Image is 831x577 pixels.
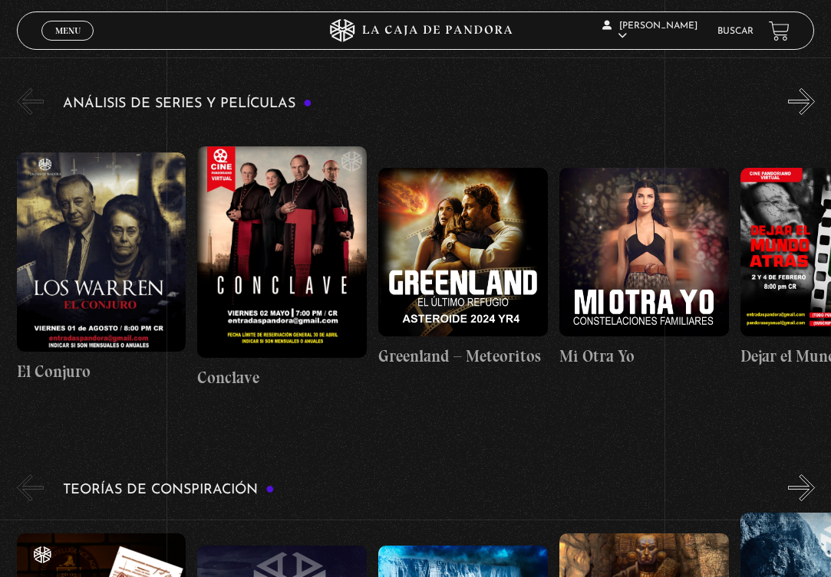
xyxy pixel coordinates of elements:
a: Mi Otra Yo [559,126,729,409]
button: Next [788,88,815,115]
h4: Mi Otra Yo [559,344,729,369]
button: Next [788,474,815,501]
span: [PERSON_NAME] [602,21,697,41]
h4: El Conjuro [17,359,186,384]
h3: Teorías de Conspiración [63,483,275,497]
span: Menu [55,26,81,35]
a: Buscar [717,27,754,36]
a: El Conjuro [17,126,186,409]
h4: Conclave [197,366,367,390]
a: Conclave [197,126,367,409]
button: Previous [17,474,44,501]
h3: Análisis de series y películas [63,97,312,111]
button: Previous [17,88,44,115]
span: Cerrar [50,39,86,50]
a: Greenland – Meteoritos [378,126,548,409]
a: View your shopping cart [769,21,790,41]
h4: Greenland – Meteoritos [378,344,548,369]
